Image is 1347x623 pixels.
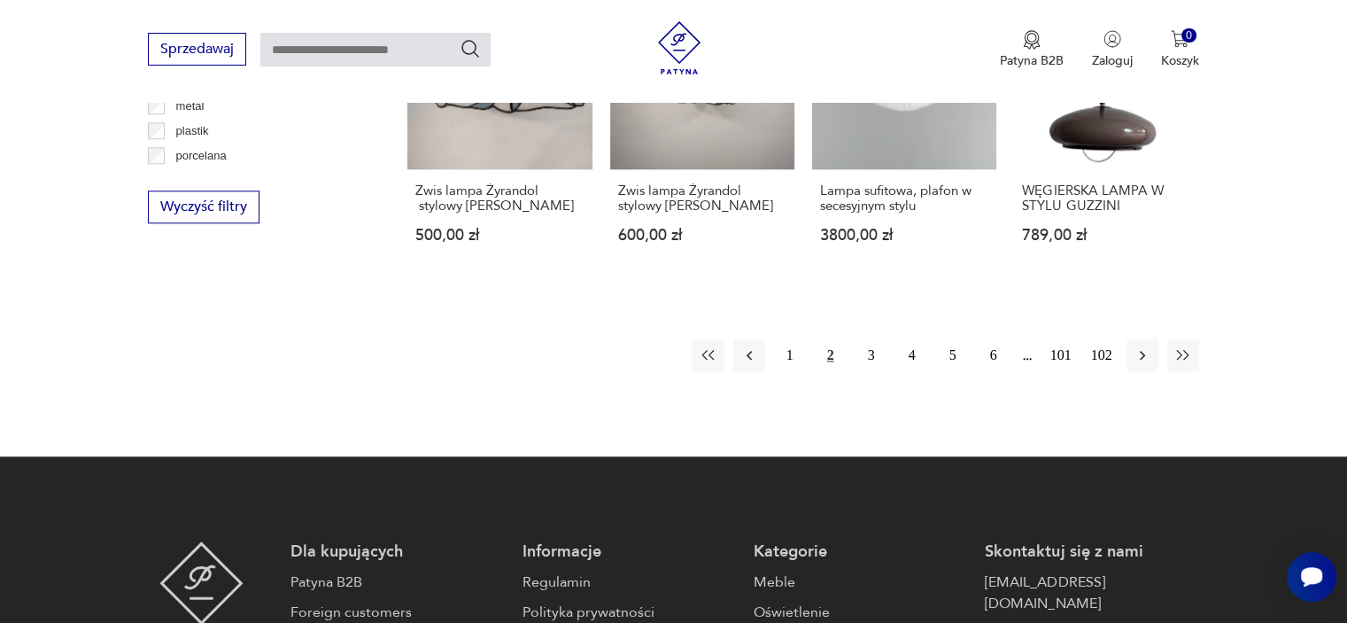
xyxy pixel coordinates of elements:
[1171,30,1188,48] img: Ikona koszyka
[1287,552,1336,602] iframe: Smartsupp widget button
[290,572,504,593] a: Patyna B2B
[1092,30,1133,69] button: Zaloguj
[937,339,969,371] button: 5
[815,339,847,371] button: 2
[985,541,1198,563] p: Skontaktuj się z nami
[618,228,786,243] p: 600,00 zł
[618,183,786,214] h3: Zwis lampa Żyrandol stylowy [PERSON_NAME]
[774,339,806,371] button: 1
[820,228,988,243] p: 3800,00 zł
[896,339,928,371] button: 4
[523,602,736,623] a: Polityka prywatności
[1045,339,1077,371] button: 101
[820,183,988,214] h3: Lampa sufitowa, plafon w secesyjnym stylu
[1000,30,1064,69] a: Ikona medaluPatyna B2B
[176,121,209,141] p: plastik
[754,572,967,593] a: Meble
[1000,52,1064,69] p: Patyna B2B
[754,541,967,563] p: Kategorie
[1086,339,1118,371] button: 102
[985,572,1198,614] a: [EMAIL_ADDRESS][DOMAIN_NAME]
[415,183,584,214] h3: Zwis lampa Żyrandol stylowy [PERSON_NAME]
[1022,183,1190,214] h3: WĘGIERSKA LAMPA W STYLU GUZZINI
[1181,28,1196,43] div: 0
[176,146,227,166] p: porcelana
[1092,52,1133,69] p: Zaloguj
[1022,228,1190,243] p: 789,00 zł
[176,97,205,116] p: metal
[523,541,736,563] p: Informacje
[1103,30,1121,48] img: Ikonka użytkownika
[148,44,246,57] a: Sprzedawaj
[176,171,213,191] p: porcelit
[1161,30,1199,69] button: 0Koszyk
[148,191,259,223] button: Wyczyść filtry
[978,339,1010,371] button: 6
[653,21,706,74] img: Patyna - sklep z meblami i dekoracjami vintage
[754,602,967,623] a: Oświetlenie
[290,541,504,563] p: Dla kupujących
[1000,30,1064,69] button: Patyna B2B
[1161,52,1199,69] p: Koszyk
[523,572,736,593] a: Regulamin
[1023,30,1041,50] img: Ikona medalu
[290,602,504,623] a: Foreign customers
[415,228,584,243] p: 500,00 zł
[855,339,887,371] button: 3
[460,38,481,59] button: Szukaj
[148,33,246,66] button: Sprzedawaj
